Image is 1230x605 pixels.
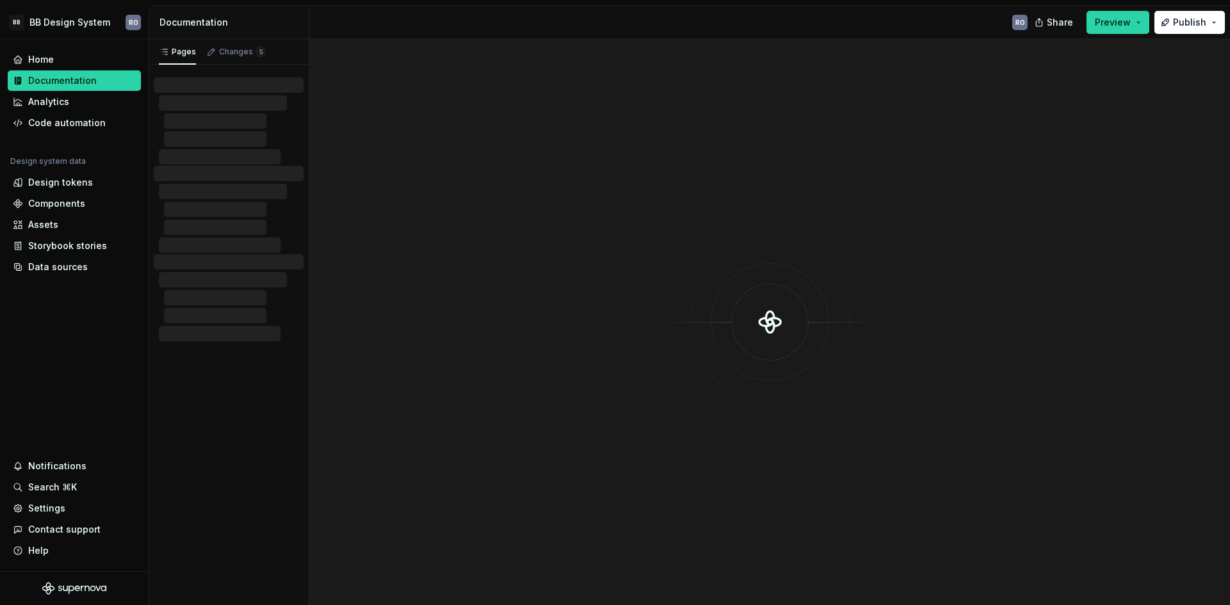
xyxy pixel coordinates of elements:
[28,460,86,472] div: Notifications
[8,49,141,70] a: Home
[8,456,141,476] button: Notifications
[8,113,141,133] a: Code automation
[28,544,49,557] div: Help
[159,47,196,57] div: Pages
[3,8,146,36] button: BBBB Design SystemRO
[8,519,141,540] button: Contact support
[28,117,106,129] div: Code automation
[9,15,24,30] div: BB
[28,239,107,252] div: Storybook stories
[28,218,58,231] div: Assets
[8,236,141,256] a: Storybook stories
[28,74,97,87] div: Documentation
[28,523,101,536] div: Contact support
[129,17,138,28] div: RO
[8,214,141,235] a: Assets
[28,197,85,210] div: Components
[8,193,141,214] a: Components
[42,582,106,595] svg: Supernova Logo
[219,47,266,57] div: Changes
[8,498,141,519] a: Settings
[28,176,93,189] div: Design tokens
[1095,16,1131,29] span: Preview
[8,257,141,277] a: Data sources
[8,172,141,193] a: Design tokens
[1028,11,1081,34] button: Share
[1086,11,1149,34] button: Preview
[160,16,304,29] div: Documentation
[1154,11,1225,34] button: Publish
[10,156,86,166] div: Design system data
[8,70,141,91] a: Documentation
[256,47,266,57] span: 5
[1173,16,1206,29] span: Publish
[28,481,77,494] div: Search ⌘K
[28,95,69,108] div: Analytics
[28,261,88,273] div: Data sources
[29,16,110,29] div: BB Design System
[8,540,141,561] button: Help
[8,477,141,497] button: Search ⌘K
[28,53,54,66] div: Home
[1047,16,1073,29] span: Share
[1015,17,1025,28] div: RO
[28,502,65,515] div: Settings
[8,92,141,112] a: Analytics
